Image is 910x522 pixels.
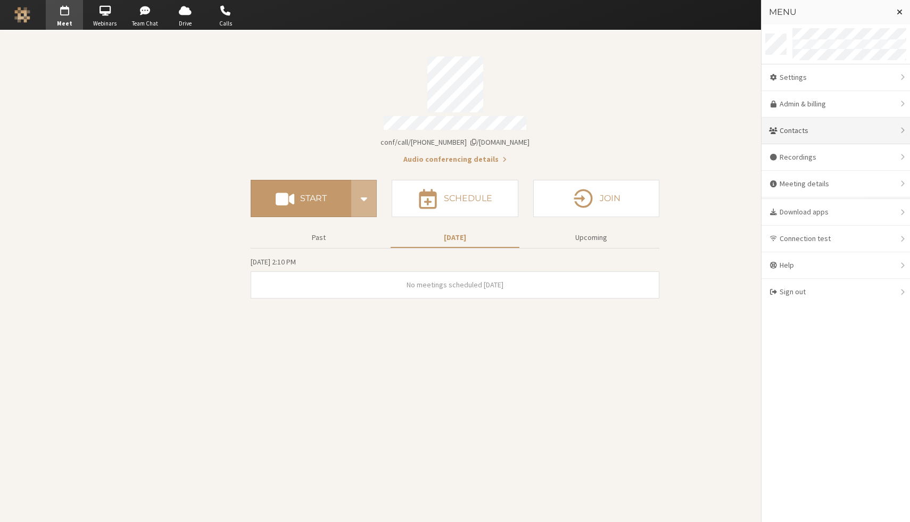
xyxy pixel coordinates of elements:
span: Team Chat [127,19,164,28]
button: Upcoming [527,228,656,247]
button: Past [254,228,383,247]
a: Admin & billing [762,91,910,118]
span: No meetings scheduled [DATE] [407,280,503,289]
span: Calls [207,19,244,28]
div: Help [762,252,910,279]
button: Schedule [392,180,518,217]
section: Today's Meetings [251,256,659,299]
button: Copy my meeting room linkCopy my meeting room link [380,137,530,148]
div: Download apps [762,199,910,226]
h4: Start [300,194,327,203]
h4: Join [600,194,621,203]
span: Copy my meeting room link [380,137,530,147]
button: Audio conferencing details [403,154,507,165]
button: [DATE] [391,228,519,247]
span: [DATE] 2:10 PM [251,257,296,267]
span: Drive [167,19,204,28]
div: Settings [762,64,910,91]
button: Join [533,180,659,217]
button: Start [251,180,351,217]
div: Recordings [762,144,910,171]
h4: Schedule [444,194,492,203]
section: Account details [251,49,659,165]
div: Connection test [762,226,910,252]
img: Iotum [14,7,30,23]
span: Meet [46,19,83,28]
span: Webinars [86,19,123,28]
h3: Menu [769,7,888,17]
iframe: Chat [883,494,902,515]
div: Meeting details [762,171,910,197]
div: Contacts [762,118,910,144]
div: Sign out [762,279,910,305]
div: Start conference options [351,180,377,217]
